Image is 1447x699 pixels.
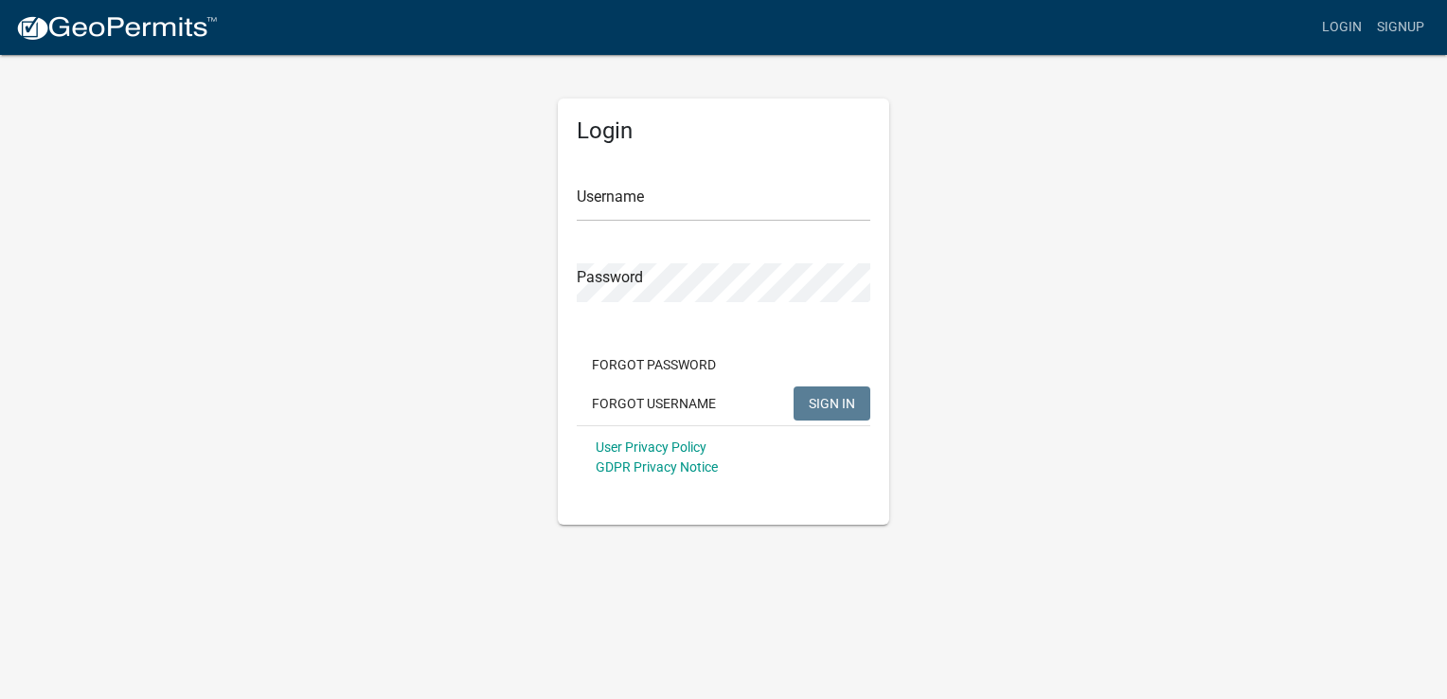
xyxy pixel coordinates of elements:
a: GDPR Privacy Notice [596,459,718,475]
span: SIGN IN [809,395,855,410]
button: Forgot Password [577,348,731,382]
h5: Login [577,117,870,145]
a: Signup [1369,9,1432,45]
button: Forgot Username [577,386,731,421]
a: User Privacy Policy [596,439,706,455]
button: SIGN IN [794,386,870,421]
a: Login [1314,9,1369,45]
